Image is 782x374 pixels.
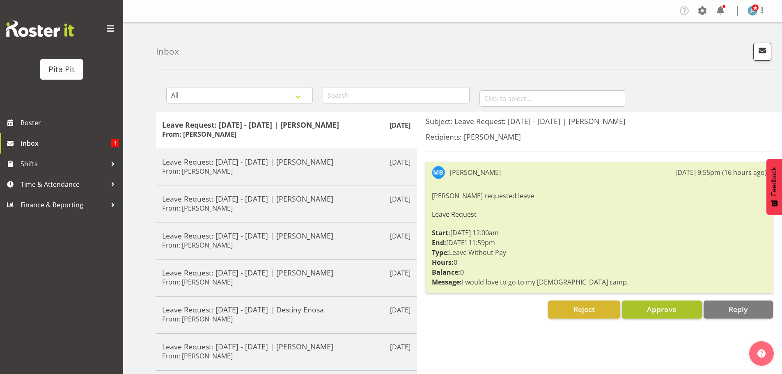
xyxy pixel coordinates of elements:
h5: Leave Request: [DATE] - [DATE] | [PERSON_NAME] [162,120,410,129]
p: [DATE] [390,268,410,278]
input: Search [323,87,469,103]
span: Reply [729,304,748,314]
button: Approve [622,301,702,319]
h5: Leave Request: [DATE] - [DATE] | [PERSON_NAME] [162,342,410,351]
h6: From: [PERSON_NAME] [162,352,233,360]
h6: From: [PERSON_NAME] [162,278,233,286]
span: Approve [647,304,677,314]
span: Finance & Reporting [21,199,107,211]
div: [DATE] 9:55pm (16 hours ago) [675,167,767,177]
strong: Type: [432,248,449,257]
p: [DATE] [390,305,410,315]
input: Click to select... [479,90,626,107]
span: Inbox [21,137,111,149]
img: maile-brown10902.jpg [432,166,445,179]
p: [DATE] [390,120,410,130]
img: Rosterit website logo [6,21,74,37]
span: Reject [573,304,595,314]
h6: From: [PERSON_NAME] [162,167,233,175]
h5: Leave Request: [DATE] - [DATE] | [PERSON_NAME] [162,194,410,203]
div: [PERSON_NAME] requested leave [DATE] 12:00am [DATE] 11:59pm Leave Without Pay 0 0 I would love to... [432,189,767,289]
div: [PERSON_NAME] [450,167,501,177]
h5: Subject: Leave Request: [DATE] - [DATE] | [PERSON_NAME] [426,117,773,126]
img: help-xxl-2.png [757,349,766,358]
span: Shifts [21,158,107,170]
h6: From: [PERSON_NAME] [162,204,233,212]
h4: Inbox [156,47,179,56]
p: [DATE] [390,342,410,352]
img: jason-simpson133.jpg [748,6,757,16]
span: 1 [111,139,119,147]
span: Feedback [771,167,778,196]
span: Roster [21,117,119,129]
button: Reject [548,301,620,319]
h5: Recipients: [PERSON_NAME] [426,132,773,141]
p: [DATE] [390,194,410,204]
h6: From: [PERSON_NAME] [162,241,233,249]
strong: Message: [432,278,462,287]
h5: Leave Request: [DATE] - [DATE] | [PERSON_NAME] [162,231,410,240]
strong: Balance: [432,268,460,277]
div: Pita Pit [48,63,75,76]
p: [DATE] [390,157,410,167]
span: Time & Attendance [21,178,107,190]
h6: From: [PERSON_NAME] [162,130,236,138]
strong: Start: [432,228,450,237]
strong: End: [432,238,446,247]
h5: Leave Request: [DATE] - [DATE] | [PERSON_NAME] [162,268,410,277]
h5: Leave Request: [DATE] - [DATE] | Destiny Enosa [162,305,410,314]
h6: Leave Request [432,211,767,218]
strong: Hours: [432,258,454,267]
button: Reply [704,301,773,319]
p: [DATE] [390,231,410,241]
h5: Leave Request: [DATE] - [DATE] | [PERSON_NAME] [162,157,410,166]
h6: From: [PERSON_NAME] [162,315,233,323]
button: Feedback - Show survey [766,159,782,215]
